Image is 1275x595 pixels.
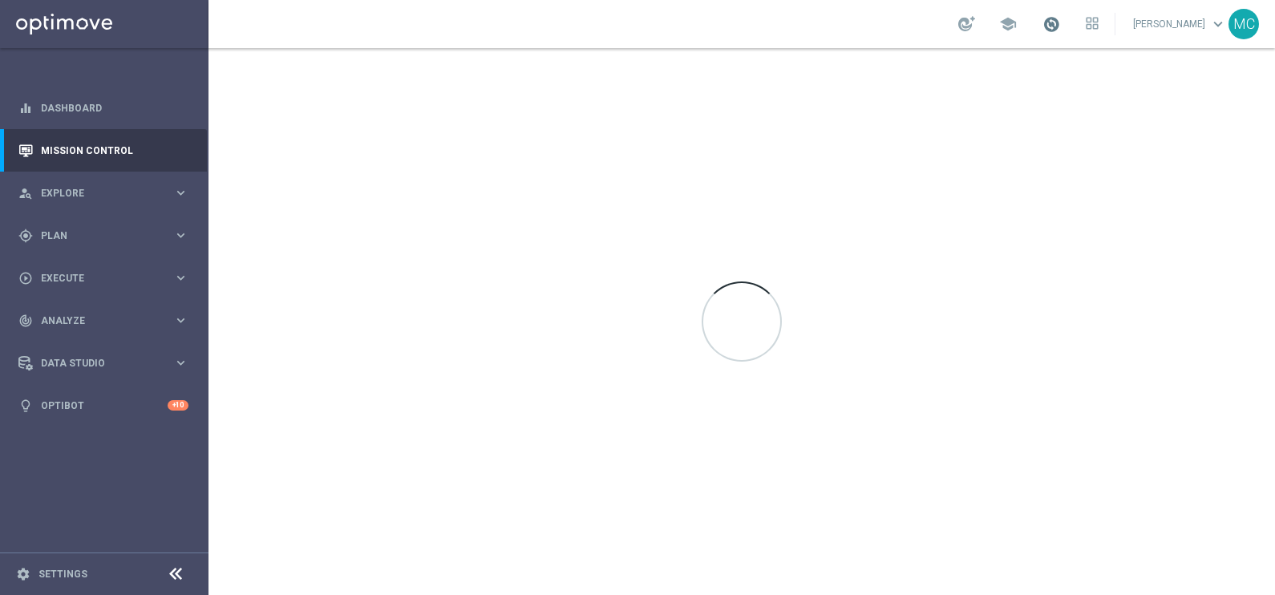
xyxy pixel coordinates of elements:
[41,87,188,129] a: Dashboard
[41,316,173,326] span: Analyze
[41,384,168,427] a: Optibot
[18,399,189,412] button: lightbulb Optibot +10
[1228,9,1259,39] div: MC
[18,144,189,157] button: Mission Control
[18,357,189,370] button: Data Studio keyboard_arrow_right
[1209,15,1227,33] span: keyboard_arrow_down
[38,569,87,579] a: Settings
[18,384,188,427] div: Optibot
[16,567,30,581] i: settings
[173,228,188,243] i: keyboard_arrow_right
[18,314,173,328] div: Analyze
[18,314,33,328] i: track_changes
[41,188,173,198] span: Explore
[999,15,1017,33] span: school
[18,229,33,243] i: gps_fixed
[18,356,173,370] div: Data Studio
[41,231,173,241] span: Plan
[1131,12,1228,36] a: [PERSON_NAME]keyboard_arrow_down
[18,129,188,172] div: Mission Control
[41,129,188,172] a: Mission Control
[168,400,188,411] div: +10
[18,102,189,115] button: equalizer Dashboard
[173,270,188,285] i: keyboard_arrow_right
[18,186,173,200] div: Explore
[18,186,33,200] i: person_search
[18,101,33,115] i: equalizer
[41,358,173,368] span: Data Studio
[18,87,188,129] div: Dashboard
[18,229,173,243] div: Plan
[41,273,173,283] span: Execute
[18,399,33,413] i: lightbulb
[18,187,189,200] button: person_search Explore keyboard_arrow_right
[18,229,189,242] button: gps_fixed Plan keyboard_arrow_right
[173,313,188,328] i: keyboard_arrow_right
[173,355,188,370] i: keyboard_arrow_right
[18,271,33,285] i: play_circle_outline
[18,272,189,285] button: play_circle_outline Execute keyboard_arrow_right
[18,271,173,285] div: Execute
[18,314,189,327] button: track_changes Analyze keyboard_arrow_right
[173,185,188,200] i: keyboard_arrow_right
